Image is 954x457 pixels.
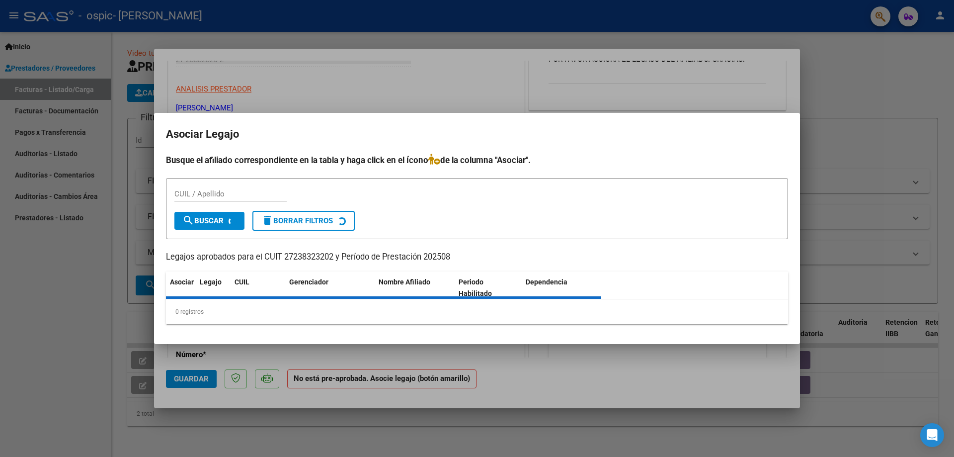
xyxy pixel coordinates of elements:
span: Dependencia [526,278,567,286]
p: Legajos aprobados para el CUIT 27238323202 y Período de Prestación 202508 [166,251,788,264]
datatable-header-cell: Nombre Afiliado [375,272,455,304]
mat-icon: delete [261,214,273,226]
span: Borrar Filtros [261,216,333,225]
span: Gerenciador [289,278,328,286]
datatable-header-cell: Asociar [166,272,196,304]
span: Legajo [200,278,222,286]
div: 0 registros [166,299,788,324]
button: Buscar [174,212,244,230]
span: Asociar [170,278,194,286]
datatable-header-cell: CUIL [231,272,285,304]
datatable-header-cell: Periodo Habilitado [455,272,522,304]
h2: Asociar Legajo [166,125,788,144]
mat-icon: search [182,214,194,226]
datatable-header-cell: Gerenciador [285,272,375,304]
span: Nombre Afiliado [379,278,430,286]
span: Buscar [182,216,224,225]
h4: Busque el afiliado correspondiente en la tabla y haga click en el ícono de la columna "Asociar". [166,154,788,167]
button: Borrar Filtros [252,211,355,231]
datatable-header-cell: Dependencia [522,272,602,304]
span: CUIL [235,278,249,286]
datatable-header-cell: Legajo [196,272,231,304]
span: Periodo Habilitado [459,278,492,297]
div: Open Intercom Messenger [920,423,944,447]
